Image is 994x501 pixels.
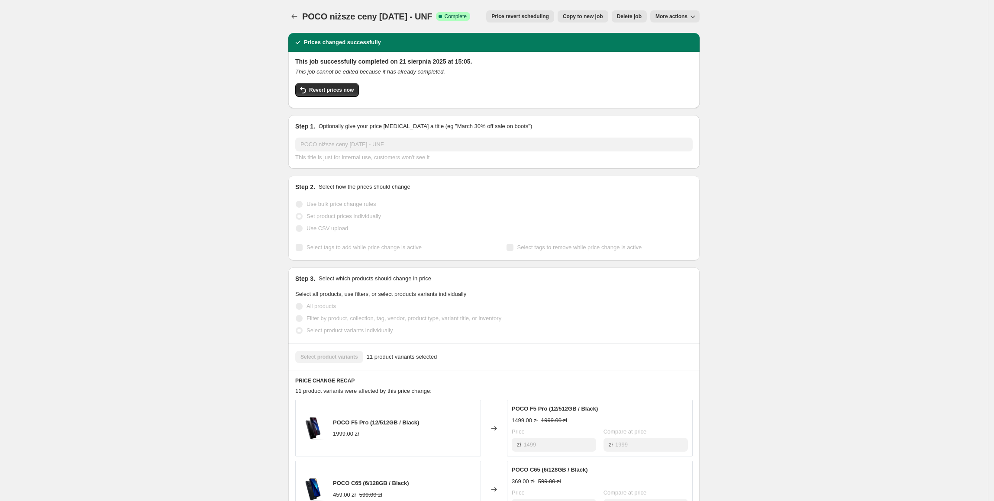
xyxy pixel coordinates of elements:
[333,430,359,438] div: 1999.00 zł
[307,303,336,309] span: All products
[541,416,567,425] strike: 1999.00 zł
[603,428,647,435] span: Compare at price
[295,83,359,97] button: Revert prices now
[486,10,554,22] button: Price revert scheduling
[650,10,700,22] button: More actions
[307,225,348,231] span: Use CSV upload
[359,491,382,499] strike: 599.00 zł
[609,441,613,448] span: zł
[295,154,429,161] span: This title is just for internal use, customers won't see it
[512,405,598,412] span: POCO F5 Pro (12/512GB / Black)
[288,10,300,22] button: Price change jobs
[295,138,693,151] input: 30% off holiday sale
[512,477,535,486] div: 369.00 zł
[512,466,588,473] span: POCO C65 (6/128GB / Black)
[295,388,432,394] span: 11 product variants were affected by this price change:
[309,87,354,93] span: Revert prices now
[512,428,525,435] span: Price
[333,480,409,486] span: POCO C65 (6/128GB / Black)
[295,183,315,191] h2: Step 2.
[367,353,437,361] span: 11 product variants selected
[319,274,431,283] p: Select which products should change in price
[307,213,381,219] span: Set product prices individually
[295,57,693,66] h2: This job successfully completed on 21 sierpnia 2025 at 15:05.
[558,10,608,22] button: Copy to new job
[512,489,525,496] span: Price
[295,274,315,283] h2: Step 3.
[307,315,501,321] span: Filter by product, collection, tag, vendor, product type, variant title, or inventory
[295,68,445,75] i: This job cannot be edited because it has already completed.
[307,327,393,334] span: Select product variants individually
[445,13,467,20] span: Complete
[302,12,432,21] span: POCO niższe ceny [DATE] - UNF
[304,38,381,47] h2: Prices changed successfully
[491,13,549,20] span: Price revert scheduling
[538,477,561,486] strike: 599.00 zł
[295,291,466,297] span: Select all products, use filters, or select products variants individually
[563,13,603,20] span: Copy to new job
[333,419,419,426] span: POCO F5 Pro (12/512GB / Black)
[319,122,532,131] p: Optionally give your price [MEDICAL_DATA] a title (eg "March 30% off sale on boots")
[307,244,422,250] span: Select tags to add while price change is active
[517,244,642,250] span: Select tags to remove while price change is active
[517,441,521,448] span: zł
[655,13,687,20] span: More actions
[307,201,376,207] span: Use bulk price change rules
[300,415,326,441] img: 10483_m11a-black-5-1600px_80x.png
[333,491,356,499] div: 459.00 zł
[295,122,315,131] h2: Step 1.
[603,489,647,496] span: Compare at price
[319,183,410,191] p: Select how the prices should change
[295,377,693,384] h6: PRICE CHANGE RECAP
[617,13,642,20] span: Delete job
[512,416,538,425] div: 1499.00 zł
[612,10,647,22] button: Delete job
